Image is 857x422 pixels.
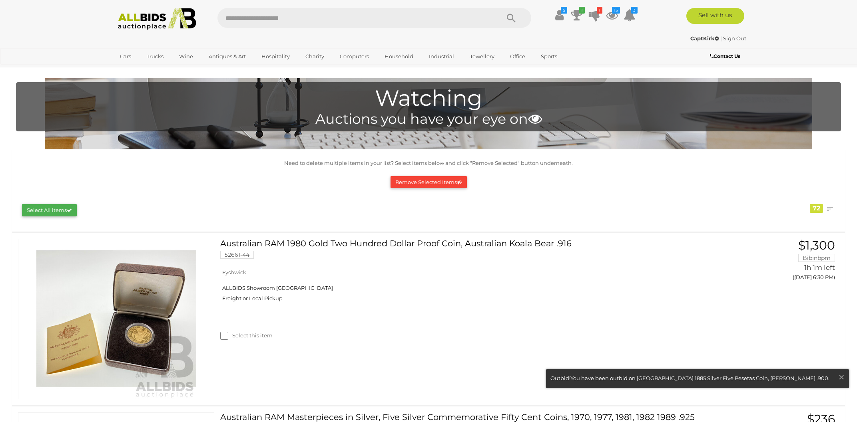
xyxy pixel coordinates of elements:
img: 52661-44a.jpeg [36,239,196,399]
a: 3 [624,8,636,22]
a: Charity [300,50,329,63]
button: Remove Selected Items [391,176,467,188]
a: Contact Us [710,52,742,61]
span: $1,300 [798,238,835,253]
h1: Watching [20,86,837,111]
div: 72 [810,204,823,213]
span: | [720,35,722,42]
a: Trucks [142,50,169,63]
a: Australian RAM 1980 Gold Two Hundred Dollar Proof Coin, Australian Koala Bear .916 52661-44 [226,239,700,265]
a: Sign Out [723,35,746,42]
a: Household [379,50,419,63]
a: Jewellery [464,50,500,63]
a: [GEOGRAPHIC_DATA] [115,63,182,76]
label: Select this item [220,332,273,339]
i: $ [561,7,567,14]
a: Hospitality [256,50,295,63]
a: Sell with us [686,8,744,24]
h4: Auctions you have your eye on [20,111,837,127]
a: Office [505,50,530,63]
a: Computers [335,50,374,63]
a: 15 [606,8,618,22]
i: 1 [579,7,585,14]
i: 3 [631,7,638,14]
button: Search [491,8,531,28]
img: Allbids.com.au [114,8,200,30]
a: Industrial [424,50,459,63]
a: Sports [536,50,562,63]
a: 1 [588,8,600,22]
button: Select All items [22,204,77,216]
a: $ [553,8,565,22]
a: 1 [571,8,583,22]
strong: CaptKirk [690,35,719,42]
a: Cars [115,50,136,63]
p: Need to delete multiple items in your list? Select items below and click "Remove Selected" button... [16,158,841,168]
i: 15 [612,7,620,14]
a: $1,300 Bibinbpm 1h 1m left ([DATE] 6:30 PM) [712,239,837,285]
a: Antiques & Art [203,50,251,63]
b: Contact Us [710,53,740,59]
i: 1 [597,7,602,14]
a: CaptKirk [690,35,720,42]
span: × [838,369,845,385]
a: Wine [174,50,198,63]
